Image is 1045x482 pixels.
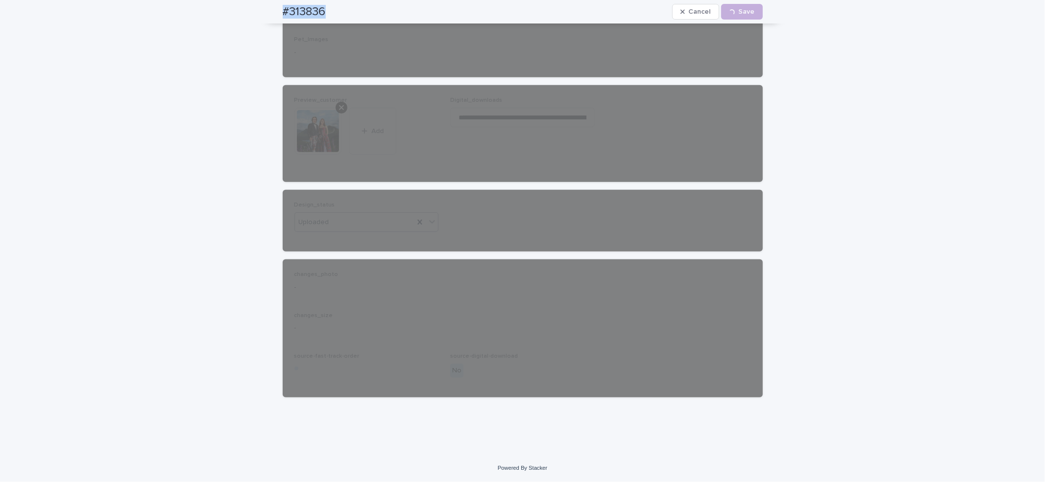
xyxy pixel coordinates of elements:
[721,4,763,20] button: Save
[689,8,711,15] span: Cancel
[498,465,547,471] a: Powered By Stacker
[283,5,326,19] h2: #313836
[739,8,755,15] span: Save
[672,4,719,20] button: Cancel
